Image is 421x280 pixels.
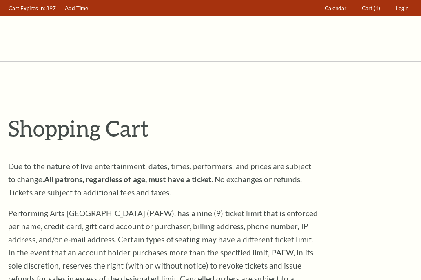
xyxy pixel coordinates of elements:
[8,161,311,197] span: Due to the nature of live entertainment, dates, times, performers, and prices are subject to chan...
[9,5,45,11] span: Cart Expires In:
[358,0,384,16] a: Cart (1)
[44,175,211,184] strong: All patrons, regardless of age, must have a ticket
[8,115,413,141] p: Shopping Cart
[46,5,56,11] span: 897
[396,5,408,11] span: Login
[374,5,380,11] span: (1)
[61,0,92,16] a: Add Time
[362,5,372,11] span: Cart
[321,0,350,16] a: Calendar
[392,0,412,16] a: Login
[325,5,346,11] span: Calendar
